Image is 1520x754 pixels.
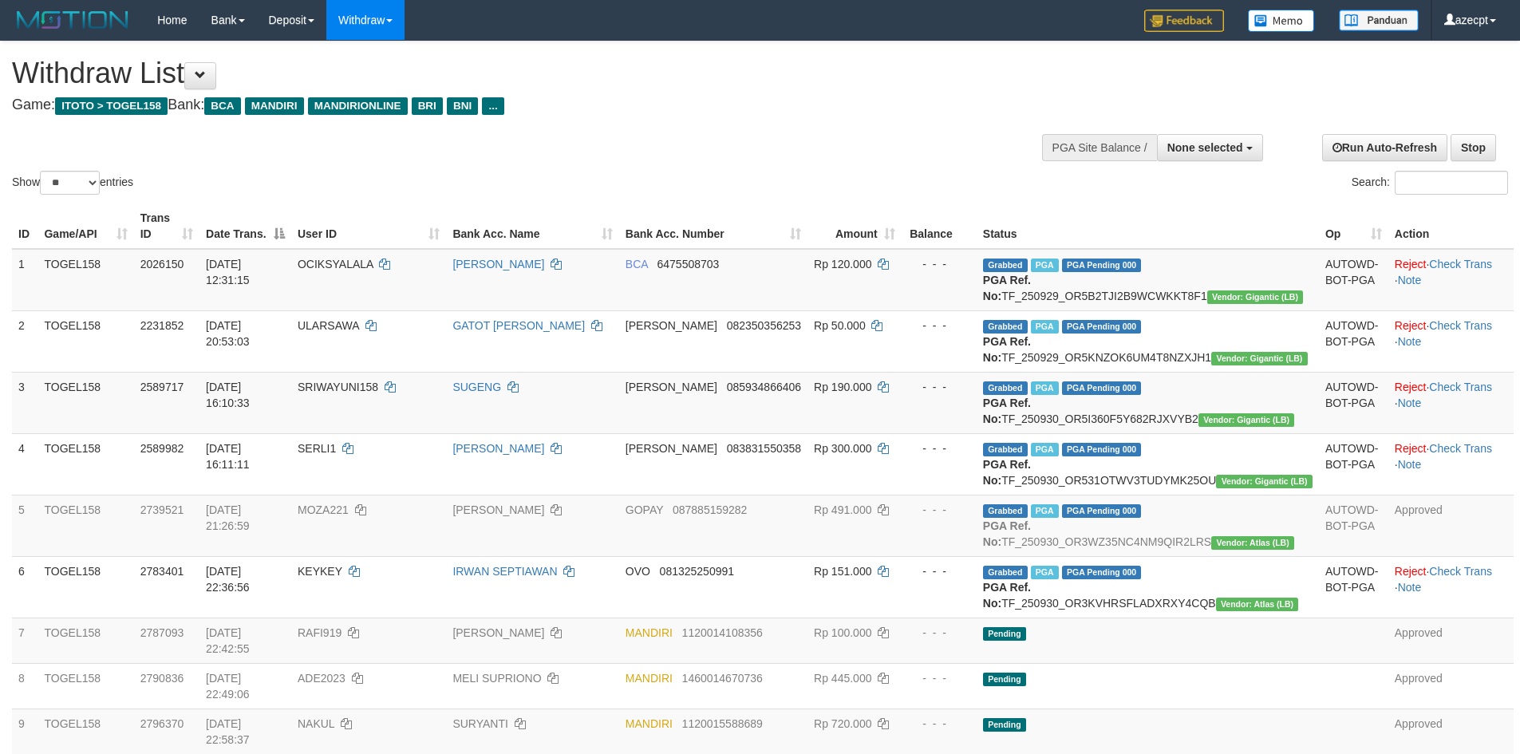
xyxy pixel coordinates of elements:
[140,442,184,455] span: 2589982
[727,319,801,332] span: Copy 082350356253 to clipboard
[12,310,38,372] td: 2
[1031,381,1059,395] span: Marked by azecs1
[908,379,970,395] div: - - -
[1395,319,1427,332] a: Reject
[12,97,997,113] h4: Game: Bank:
[814,258,871,270] span: Rp 120.000
[626,626,673,639] span: MANDIRI
[908,440,970,456] div: - - -
[807,203,902,249] th: Amount: activate to sort column ascending
[1339,10,1419,31] img: panduan.png
[1395,258,1427,270] a: Reject
[814,672,871,685] span: Rp 445.000
[908,502,970,518] div: - - -
[908,256,970,272] div: - - -
[1031,504,1059,518] span: Marked by azecs1
[977,372,1319,433] td: TF_250930_OR5I360F5Y682RJXVYB2
[814,717,871,730] span: Rp 720.000
[977,310,1319,372] td: TF_250929_OR5KNZOK6UM4T8NZXJH1
[1388,618,1514,663] td: Approved
[1319,372,1388,433] td: AUTOWD-BOT-PGA
[1388,433,1514,495] td: · ·
[1398,581,1422,594] a: Note
[814,565,871,578] span: Rp 151.000
[977,495,1319,556] td: TF_250930_OR3WZ35NC4NM9QIR2LRS
[626,565,650,578] span: OVO
[983,259,1028,272] span: Grabbed
[12,171,133,195] label: Show entries
[1042,134,1157,161] div: PGA Site Balance /
[626,442,717,455] span: [PERSON_NAME]
[727,442,801,455] span: Copy 083831550358 to clipboard
[1395,381,1427,393] a: Reject
[1319,433,1388,495] td: AUTOWD-BOT-PGA
[12,556,38,618] td: 6
[619,203,807,249] th: Bank Acc. Number: activate to sort column ascending
[206,503,250,532] span: [DATE] 21:26:59
[908,716,970,732] div: - - -
[298,319,359,332] span: ULARSAWA
[206,565,250,594] span: [DATE] 22:36:56
[1388,372,1514,433] td: · ·
[983,627,1026,641] span: Pending
[983,566,1028,579] span: Grabbed
[1167,141,1243,154] span: None selected
[1322,134,1447,161] a: Run Auto-Refresh
[977,249,1319,311] td: TF_250929_OR5B2TJI2B9WCWKKT8F1
[908,670,970,686] div: - - -
[447,97,478,115] span: BNI
[308,97,408,115] span: MANDIRIONLINE
[38,433,133,495] td: TOGEL158
[682,717,763,730] span: Copy 1120015588689 to clipboard
[1395,565,1427,578] a: Reject
[38,495,133,556] td: TOGEL158
[452,319,585,332] a: GATOT [PERSON_NAME]
[298,442,336,455] span: SERLI1
[1062,504,1142,518] span: PGA Pending
[38,203,133,249] th: Game/API: activate to sort column ascending
[1207,290,1304,304] span: Vendor URL: https://dashboard.q2checkout.com/secure
[140,381,184,393] span: 2589717
[1388,310,1514,372] td: · ·
[908,563,970,579] div: - - -
[452,717,508,730] a: SURYANTI
[1319,495,1388,556] td: AUTOWD-BOT-PGA
[1429,258,1492,270] a: Check Trans
[983,381,1028,395] span: Grabbed
[38,618,133,663] td: TOGEL158
[482,97,503,115] span: ...
[55,97,168,115] span: ITOTO > TOGEL158
[140,319,184,332] span: 2231852
[12,249,38,311] td: 1
[1395,171,1508,195] input: Search:
[1319,310,1388,372] td: AUTOWD-BOT-PGA
[1429,565,1492,578] a: Check Trans
[452,503,544,516] a: [PERSON_NAME]
[1062,566,1142,579] span: PGA Pending
[626,258,648,270] span: BCA
[983,718,1026,732] span: Pending
[1429,319,1492,332] a: Check Trans
[140,565,184,578] span: 2783401
[206,626,250,655] span: [DATE] 22:42:55
[446,203,618,249] th: Bank Acc. Name: activate to sort column ascending
[1319,249,1388,311] td: AUTOWD-BOT-PGA
[1062,320,1142,334] span: PGA Pending
[452,565,557,578] a: IRWAN SEPTIAWAN
[412,97,443,115] span: BRI
[1388,203,1514,249] th: Action
[38,310,133,372] td: TOGEL158
[1198,413,1295,427] span: Vendor URL: https://dashboard.q2checkout.com/secure
[12,57,997,89] h1: Withdraw List
[206,442,250,471] span: [DATE] 16:11:11
[12,495,38,556] td: 5
[206,381,250,409] span: [DATE] 16:10:33
[902,203,977,249] th: Balance
[1388,556,1514,618] td: · ·
[1144,10,1224,32] img: Feedback.jpg
[1216,598,1299,611] span: Vendor URL: https://dashboard.q2checkout.com/secure
[40,171,100,195] select: Showentries
[298,258,373,270] span: OCIKSYALALA
[12,8,133,32] img: MOTION_logo.png
[1031,566,1059,579] span: Marked by azecs1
